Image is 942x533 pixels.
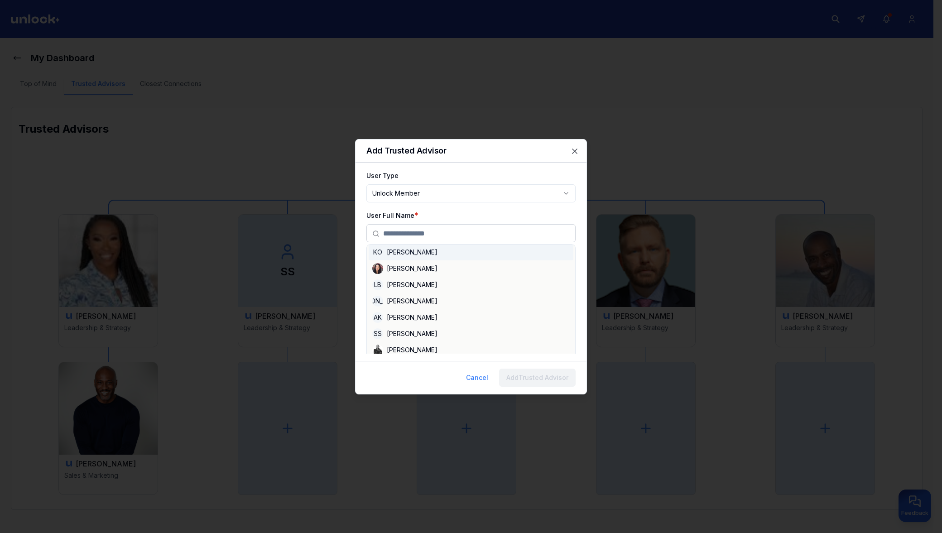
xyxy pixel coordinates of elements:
label: Tags [366,251,382,259]
div: Suggestions [367,245,575,380]
label: How I Remember Them [366,305,439,312]
div: [PERSON_NAME] [369,326,573,342]
span: [PERSON_NAME] [372,296,383,307]
span: SS [372,328,383,339]
img: contact-avatar [372,263,383,274]
label: User Full Name [366,211,414,219]
div: [PERSON_NAME] [369,293,573,309]
div: [PERSON_NAME] [369,277,573,293]
button: Cancel [459,369,495,387]
span: KO [372,247,383,258]
img: contact-avatar [372,345,383,355]
span: LB [372,279,383,290]
p: You must select from 2 to 5 tags [366,287,576,296]
div: [PERSON_NAME] [369,309,573,326]
div: [PERSON_NAME] [369,244,573,260]
div: [PERSON_NAME] [369,260,573,277]
h2: Add Trusted Advisor [366,147,576,155]
div: [PERSON_NAME] [369,342,573,358]
label: User Type [366,172,399,179]
span: AK [372,312,383,323]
